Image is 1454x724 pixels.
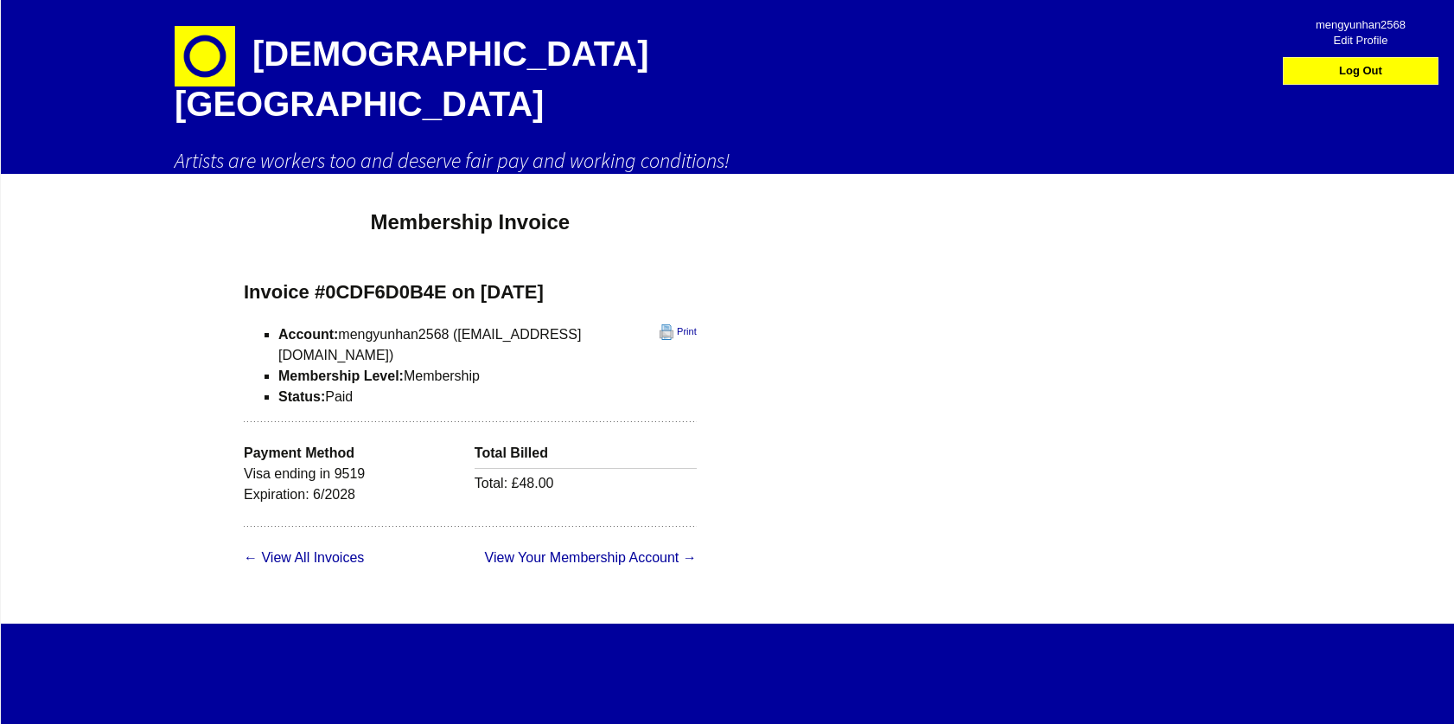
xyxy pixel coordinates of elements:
[1287,58,1434,84] a: Log Out
[278,389,325,404] strong: Status:
[278,324,697,366] li: mengyunhan2568 ([EMAIL_ADDRESS][DOMAIN_NAME])
[278,387,697,407] li: Paid
[244,445,354,460] strong: Payment Method
[475,445,548,460] strong: Total Billed
[1299,27,1422,42] span: Edit Profile
[475,476,512,490] span: Total
[485,550,697,565] a: View Your Membership Account →
[278,327,338,342] strong: Account:
[175,26,235,86] img: circle-e1448293145835.png
[244,208,697,235] h1: Membership Invoice
[278,368,404,383] strong: Membership Level:
[660,324,697,340] a: Print
[175,147,1281,174] h2: Artists are workers too and deserve fair pay and working conditions!
[1299,11,1422,27] span: mengyunhan2568
[244,280,697,305] h3: Invoice #0CDF6D0B4E on [DATE]
[512,476,554,490] span: £48.00
[278,366,697,387] li: Membership
[244,464,466,505] p: Visa ending in 9519 Expiration: 6/2028
[244,550,364,565] a: ← View All Invoices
